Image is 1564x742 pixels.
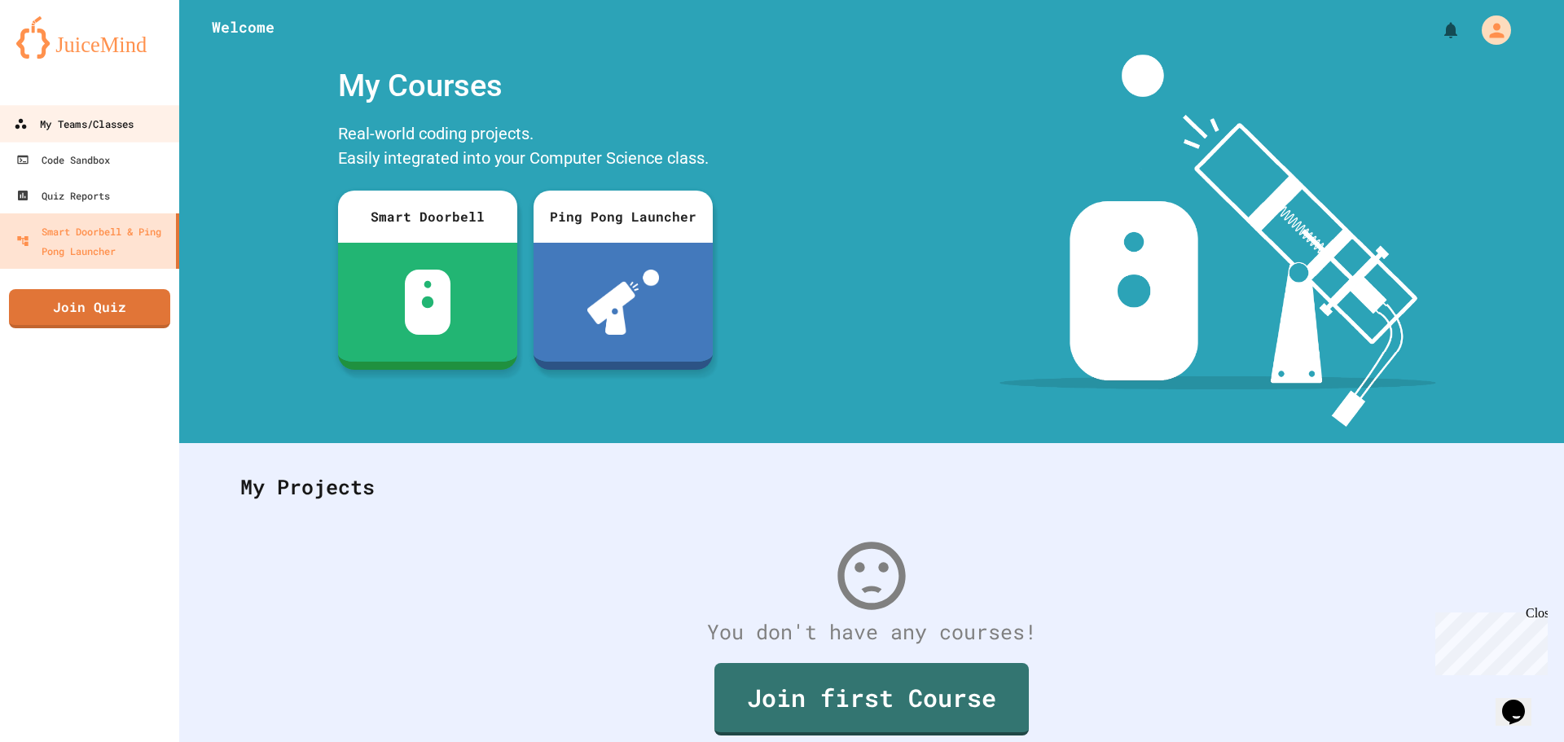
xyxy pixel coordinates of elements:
[1411,16,1465,44] div: My Notifications
[16,222,169,261] div: Smart Doorbell & Ping Pong Launcher
[330,55,721,117] div: My Courses
[1465,11,1515,49] div: My Account
[14,114,134,134] div: My Teams/Classes
[1429,606,1548,675] iframe: chat widget
[224,617,1519,648] div: You don't have any courses!
[405,270,451,335] img: sdb-white.svg
[1496,677,1548,726] iframe: chat widget
[587,270,660,335] img: ppl-with-ball.png
[16,186,110,205] div: Quiz Reports
[16,16,163,59] img: logo-orange.svg
[224,455,1519,519] div: My Projects
[16,150,110,169] div: Code Sandbox
[9,289,170,328] a: Join Quiz
[338,191,517,243] div: Smart Doorbell
[999,55,1436,427] img: banner-image-my-projects.png
[534,191,713,243] div: Ping Pong Launcher
[330,117,721,178] div: Real-world coding projects. Easily integrated into your Computer Science class.
[714,663,1029,735] a: Join first Course
[7,7,112,103] div: Chat with us now!Close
